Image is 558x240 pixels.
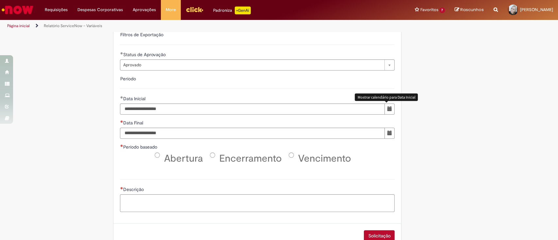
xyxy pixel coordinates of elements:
span: Necessários [120,144,123,147]
span: Necessários [120,120,123,123]
span: Status de Aprovação [123,52,167,57]
span: Despesas Corporativas [77,7,123,13]
span: Vencimento [298,152,351,165]
span: 7 [439,8,445,13]
textarea: Descrição [120,194,395,212]
span: Aprovado [123,60,381,70]
label: Filtros de Exportação [120,32,163,38]
span: Descrição [123,186,145,192]
button: Mostrar calendário para Data Final [384,128,395,139]
input: Data Inicial 01 March 2025 00:00:00 Saturday [120,104,385,115]
a: Rascunhos [455,7,484,13]
p: +GenAi [235,7,251,14]
span: Período baseado [123,144,158,150]
span: Requisições [45,7,68,13]
span: Obrigatório Preenchido [120,96,123,99]
span: Favoritos [420,7,438,13]
img: ServiceNow [1,3,34,16]
img: click_logo_yellow_360x200.png [186,5,203,14]
span: Rascunhos [460,7,484,13]
span: Necessários [120,187,123,189]
a: Página inicial [7,23,30,28]
a: Relatório ServiceNow – Variáveis [44,23,102,28]
span: More [166,7,176,13]
span: Aprovações [133,7,156,13]
span: [PERSON_NAME] [520,7,553,12]
div: Padroniza [213,7,251,14]
input: Data Final [120,128,385,139]
div: Mostrar calendário para Data Inicial [355,93,418,101]
span: Abertura [164,152,203,165]
span: Data Inicial [123,96,146,102]
span: Data Final [123,120,144,126]
label: Período [120,76,136,82]
button: Mostrar calendário para Data Inicial [384,104,395,115]
span: Obrigatório Preenchido [120,52,123,55]
ul: Trilhas de página [5,20,367,32]
span: Encerramento [219,152,281,165]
